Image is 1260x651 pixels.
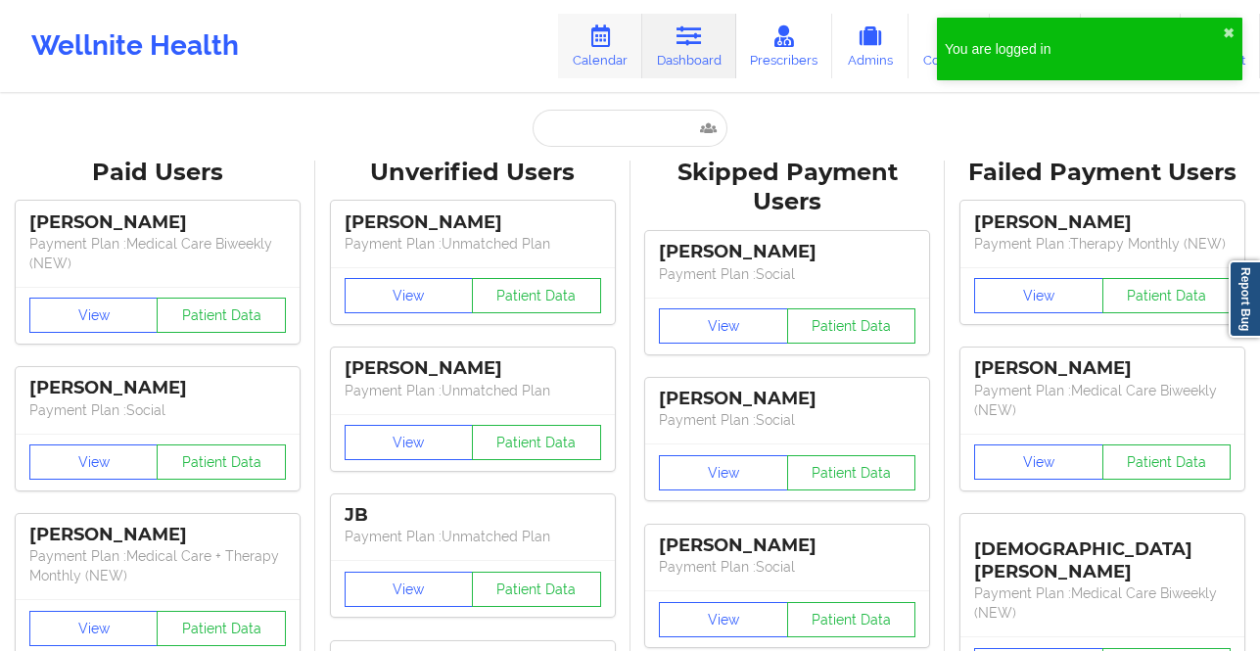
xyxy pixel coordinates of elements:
[472,425,601,460] button: Patient Data
[659,308,788,344] button: View
[659,602,788,637] button: View
[29,400,286,420] p: Payment Plan : Social
[329,158,617,188] div: Unverified Users
[29,377,286,399] div: [PERSON_NAME]
[659,241,915,263] div: [PERSON_NAME]
[29,211,286,234] div: [PERSON_NAME]
[642,14,736,78] a: Dashboard
[659,410,915,430] p: Payment Plan : Social
[974,583,1231,623] p: Payment Plan : Medical Care Biweekly (NEW)
[787,602,916,637] button: Patient Data
[974,234,1231,254] p: Payment Plan : Therapy Monthly (NEW)
[345,504,601,527] div: JB
[644,158,932,218] div: Skipped Payment Users
[736,14,833,78] a: Prescribers
[974,444,1103,480] button: View
[29,444,159,480] button: View
[659,557,915,577] p: Payment Plan : Social
[345,357,601,380] div: [PERSON_NAME]
[974,357,1231,380] div: [PERSON_NAME]
[157,444,286,480] button: Patient Data
[14,158,302,188] div: Paid Users
[29,546,286,585] p: Payment Plan : Medical Care + Therapy Monthly (NEW)
[345,527,601,546] p: Payment Plan : Unmatched Plan
[974,211,1231,234] div: [PERSON_NAME]
[345,425,474,460] button: View
[974,524,1231,583] div: [DEMOGRAPHIC_DATA][PERSON_NAME]
[974,381,1231,420] p: Payment Plan : Medical Care Biweekly (NEW)
[29,611,159,646] button: View
[345,572,474,607] button: View
[345,381,601,400] p: Payment Plan : Unmatched Plan
[29,298,159,333] button: View
[472,278,601,313] button: Patient Data
[1223,25,1235,41] button: close
[472,572,601,607] button: Patient Data
[787,455,916,490] button: Patient Data
[1229,260,1260,338] a: Report Bug
[945,39,1223,59] div: You are logged in
[909,14,990,78] a: Coaches
[659,455,788,490] button: View
[787,308,916,344] button: Patient Data
[659,388,915,410] div: [PERSON_NAME]
[659,264,915,284] p: Payment Plan : Social
[345,211,601,234] div: [PERSON_NAME]
[29,524,286,546] div: [PERSON_NAME]
[1102,444,1232,480] button: Patient Data
[1102,278,1232,313] button: Patient Data
[157,298,286,333] button: Patient Data
[29,234,286,273] p: Payment Plan : Medical Care Biweekly (NEW)
[345,278,474,313] button: View
[558,14,642,78] a: Calendar
[659,535,915,557] div: [PERSON_NAME]
[345,234,601,254] p: Payment Plan : Unmatched Plan
[974,278,1103,313] button: View
[157,611,286,646] button: Patient Data
[832,14,909,78] a: Admins
[958,158,1246,188] div: Failed Payment Users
